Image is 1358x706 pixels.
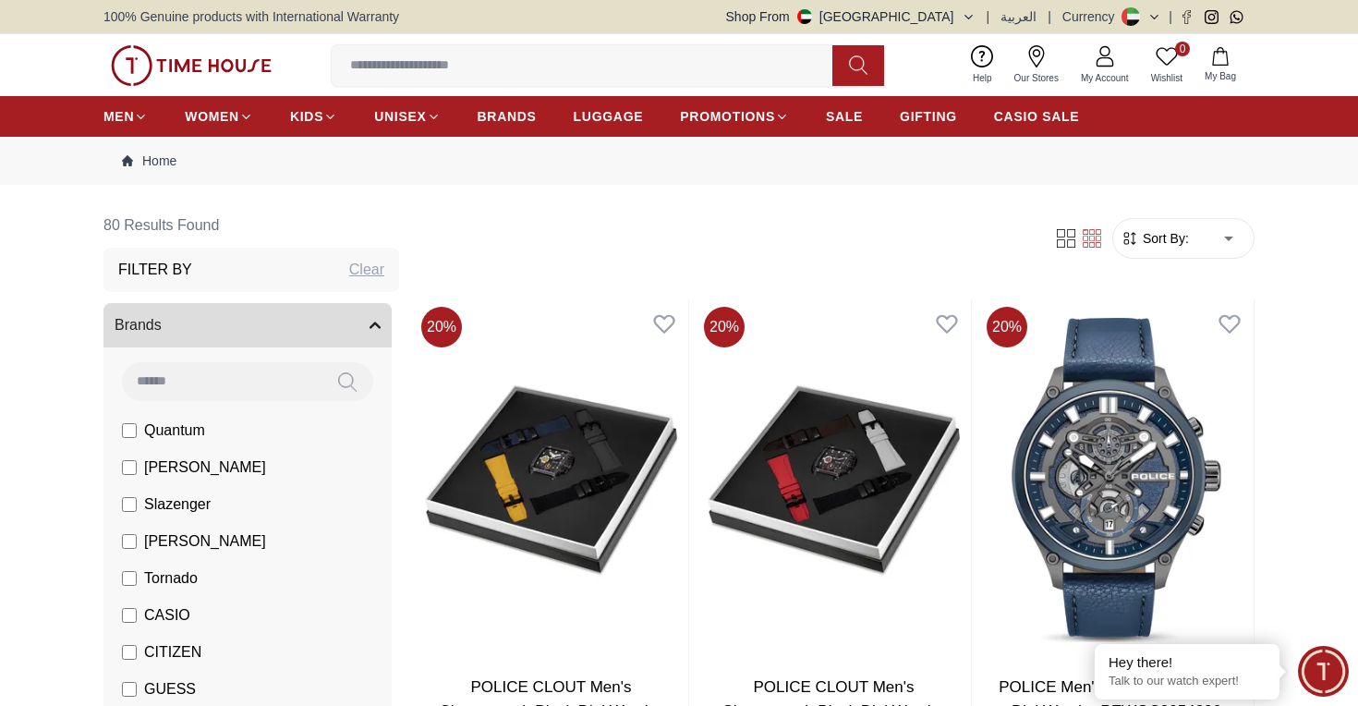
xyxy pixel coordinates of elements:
[478,100,537,133] a: BRANDS
[1121,229,1189,248] button: Sort By:
[421,307,462,347] span: 20 %
[680,107,775,126] span: PROMOTIONS
[122,152,176,170] a: Home
[122,571,137,586] input: Tornado
[185,100,253,133] a: WOMEN
[122,460,137,475] input: [PERSON_NAME]
[103,203,399,248] h6: 80 Results Found
[994,100,1080,133] a: CASIO SALE
[1169,7,1172,26] span: |
[1144,71,1190,85] span: Wishlist
[122,534,137,549] input: [PERSON_NAME]
[900,100,957,133] a: GIFTING
[1073,71,1136,85] span: My Account
[118,259,192,281] h3: Filter By
[574,100,644,133] a: LUGGAGE
[1109,674,1266,689] p: Talk to our watch expert!
[1007,71,1066,85] span: Our Stores
[1205,10,1219,24] a: Instagram
[144,530,266,553] span: [PERSON_NAME]
[1197,69,1243,83] span: My Bag
[144,604,190,627] span: CASIO
[144,493,211,516] span: Slazenger
[826,107,863,126] span: SALE
[103,303,392,347] button: Brands
[414,299,688,661] img: POLICE CLOUT Men's Chronograph Black Dial Watch - PEWGC00770X1
[1048,7,1051,26] span: |
[987,7,990,26] span: |
[144,567,198,590] span: Tornado
[103,107,134,126] span: MEN
[1000,7,1037,26] button: العربية
[1109,653,1266,672] div: Hey there!
[1175,42,1190,56] span: 0
[111,45,272,86] img: ...
[144,420,205,442] span: Quantum
[374,100,440,133] a: UNISEX
[965,71,1000,85] span: Help
[1230,10,1243,24] a: Whatsapp
[1140,42,1194,89] a: 0Wishlist
[900,107,957,126] span: GIFTING
[478,107,537,126] span: BRANDS
[797,9,812,24] img: United Arab Emirates
[1194,43,1247,87] button: My Bag
[122,497,137,512] input: Slazenger
[103,100,148,133] a: MEN
[1062,7,1122,26] div: Currency
[962,42,1003,89] a: Help
[826,100,863,133] a: SALE
[103,137,1255,185] nav: Breadcrumb
[1139,229,1189,248] span: Sort By:
[680,100,789,133] a: PROMOTIONS
[704,307,745,347] span: 20 %
[1298,646,1349,697] div: Chat Widget
[122,423,137,438] input: Quantum
[726,7,976,26] button: Shop From[GEOGRAPHIC_DATA]
[122,682,137,697] input: GUESS
[987,307,1027,347] span: 20 %
[994,107,1080,126] span: CASIO SALE
[103,7,399,26] span: 100% Genuine products with International Warranty
[122,645,137,660] input: CITIZEN
[115,314,162,336] span: Brands
[349,259,384,281] div: Clear
[290,107,323,126] span: KIDS
[1003,42,1070,89] a: Our Stores
[185,107,239,126] span: WOMEN
[979,299,1254,661] img: POLICE Men's Chronograph Blue Dial Watch - PEWGC0054206
[1180,10,1194,24] a: Facebook
[697,299,971,661] img: POLICE CLOUT Men's Chronograph Black Dial Watch - PEWGC00770X0
[144,678,196,700] span: GUESS
[290,100,337,133] a: KIDS
[144,456,266,479] span: [PERSON_NAME]
[144,641,201,663] span: CITIZEN
[574,107,644,126] span: LUGGAGE
[374,107,426,126] span: UNISEX
[122,608,137,623] input: CASIO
